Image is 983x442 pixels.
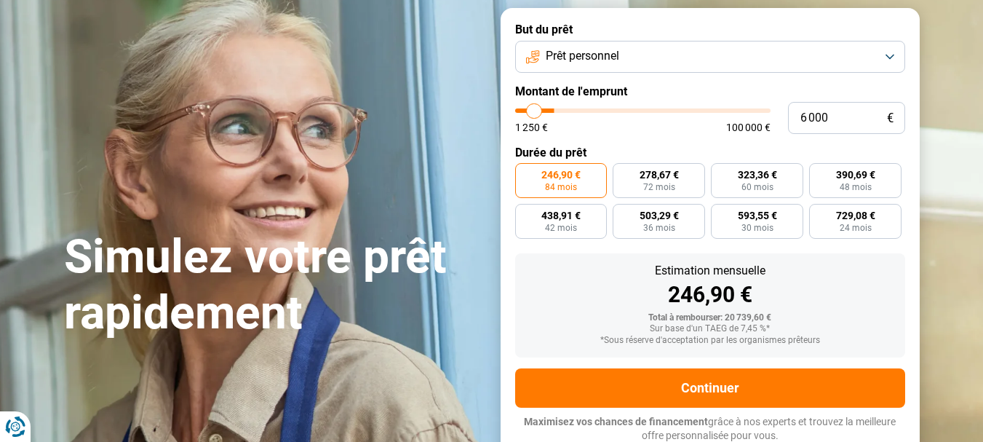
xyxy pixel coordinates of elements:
[527,265,894,277] div: Estimation mensuelle
[64,229,483,342] h1: Simulez votre prêt rapidement
[738,170,777,180] span: 323,36 €
[515,23,905,36] label: But du prêt
[741,183,773,192] span: 60 mois
[546,48,619,64] span: Prêt personnel
[840,183,872,192] span: 48 mois
[515,146,905,159] label: Durée du prêt
[643,183,675,192] span: 72 mois
[527,284,894,306] div: 246,90 €
[836,170,875,180] span: 390,69 €
[515,84,905,98] label: Montant de l'emprunt
[515,41,905,73] button: Prêt personnel
[741,224,773,232] span: 30 mois
[524,416,708,427] span: Maximisez vos chances de financement
[643,224,675,232] span: 36 mois
[541,170,581,180] span: 246,90 €
[515,368,905,408] button: Continuer
[545,183,577,192] span: 84 mois
[840,224,872,232] span: 24 mois
[726,122,771,133] span: 100 000 €
[527,336,894,346] div: *Sous réserve d'acceptation par les organismes prêteurs
[640,210,679,221] span: 503,29 €
[887,112,894,125] span: €
[515,122,548,133] span: 1 250 €
[836,210,875,221] span: 729,08 €
[640,170,679,180] span: 278,67 €
[541,210,581,221] span: 438,91 €
[545,224,577,232] span: 42 mois
[527,313,894,323] div: Total à rembourser: 20 739,60 €
[527,324,894,334] div: Sur base d'un TAEG de 7,45 %*
[738,210,777,221] span: 593,55 €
